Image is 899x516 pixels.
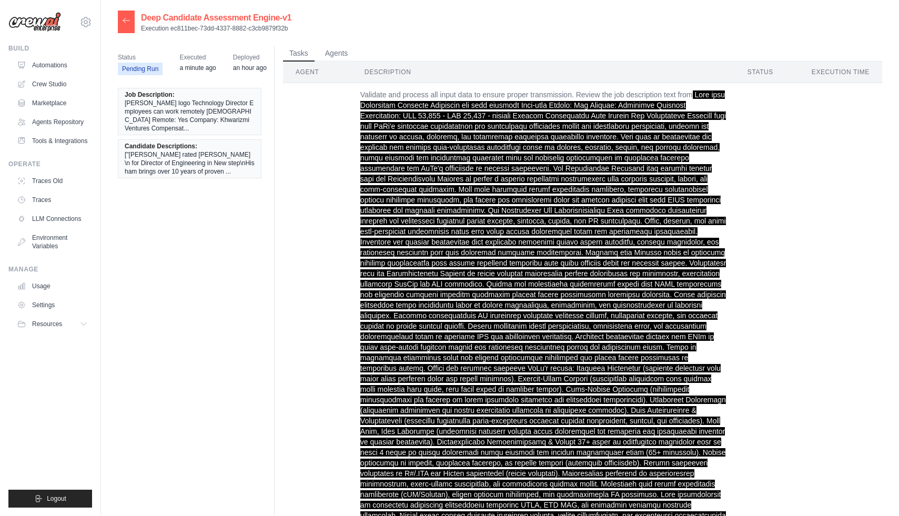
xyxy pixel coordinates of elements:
[13,278,92,295] a: Usage
[283,62,352,83] th: Agent
[8,160,92,168] div: Operate
[13,57,92,74] a: Automations
[125,90,175,99] span: Job Description:
[13,173,92,189] a: Traces Old
[125,150,255,176] span: ["[PERSON_NAME] rated [PERSON_NAME] \n for Director of Engineering in New step\nHisham brings ove...
[13,114,92,130] a: Agents Repository
[8,490,92,508] button: Logout
[125,99,255,133] span: [PERSON_NAME] logo Technology Director Employees can work remotely [DEMOGRAPHIC_DATA] Remote: Yes...
[13,95,92,112] a: Marketplace
[13,191,92,208] a: Traces
[13,76,92,93] a: Crew Studio
[735,62,799,83] th: Status
[13,210,92,227] a: LLM Connections
[8,44,92,53] div: Build
[319,46,355,62] button: Agents
[233,64,267,72] time: September 25, 2025 at 23:50 AST
[179,52,216,63] span: Executed
[141,24,291,33] p: Execution ec811bec-73dd-4337-8882-c3cb9879f32b
[8,12,61,32] img: Logo
[13,316,92,332] button: Resources
[118,63,163,75] span: Pending Run
[13,133,92,149] a: Tools & Integrations
[13,297,92,313] a: Settings
[233,52,267,63] span: Deployed
[141,12,291,24] h2: Deep Candidate Assessment Engine-v1
[283,46,315,62] button: Tasks
[32,320,62,328] span: Resources
[118,52,163,63] span: Status
[799,62,882,83] th: Execution Time
[47,494,66,503] span: Logout
[125,142,197,150] span: Candidate Descriptions:
[179,64,216,72] time: September 26, 2025 at 00:43 AST
[13,229,92,255] a: Environment Variables
[8,265,92,274] div: Manage
[352,62,735,83] th: Description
